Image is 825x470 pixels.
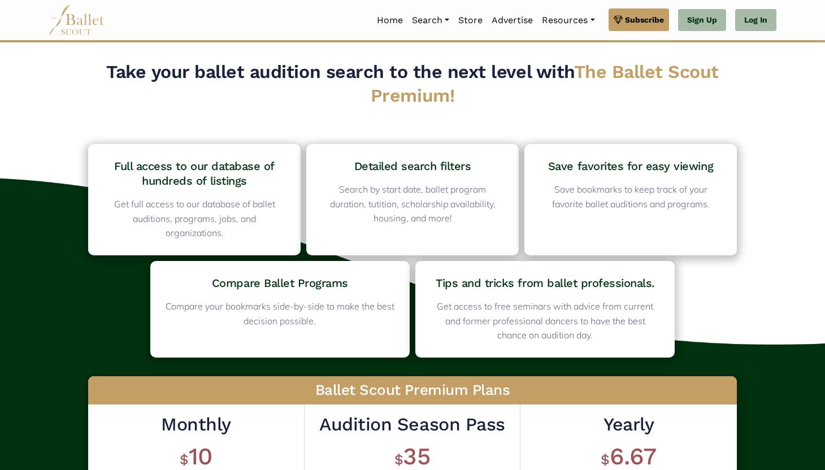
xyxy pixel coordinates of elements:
[539,182,722,211] p: Save bookmarks to keep track of your favorite ballet auditions and programs.
[407,8,454,32] a: Search
[430,276,660,290] h4: Tips and tricks from ballet professionals.
[372,8,407,32] a: Home
[165,276,395,290] h4: Compare Ballet Programs
[103,159,286,188] h4: Full access to our database of hundreds of listings
[537,8,599,32] a: Resources
[610,442,657,470] span: 6.67
[609,8,669,31] a: Subscribe
[550,413,707,437] h2: Yearly
[103,197,286,241] p: Get full access to our database of ballet auditions, programs, jobs, and organizations.
[539,159,722,173] h4: Save favorites for easy viewing
[601,451,610,468] span: $
[454,8,487,32] a: Store
[394,451,403,468] span: $
[430,299,660,343] p: Get access to free seminars with advice from current and former professional dancers to have the ...
[371,61,719,106] span: The Ballet Scout Premium!
[614,14,623,26] img: gem.svg
[321,182,504,226] p: Search by start date, ballet program duration, tutition, scholarship availability, housing, and m...
[124,413,268,437] h2: Monthly
[319,413,505,437] h2: Audition Season Pass
[487,8,537,32] a: Advertise
[88,376,737,404] h3: Ballet Scout Premium Plans
[678,9,726,32] a: Sign Up
[180,451,189,468] span: $
[625,14,664,26] span: Subscribe
[165,299,395,328] p: Compare your bookmarks side-by-side to make the best decision possible.
[321,159,504,173] h4: Detailed search filters
[735,9,776,32] a: Log In
[82,60,742,107] h2: Take your ballet audition search to the next level with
